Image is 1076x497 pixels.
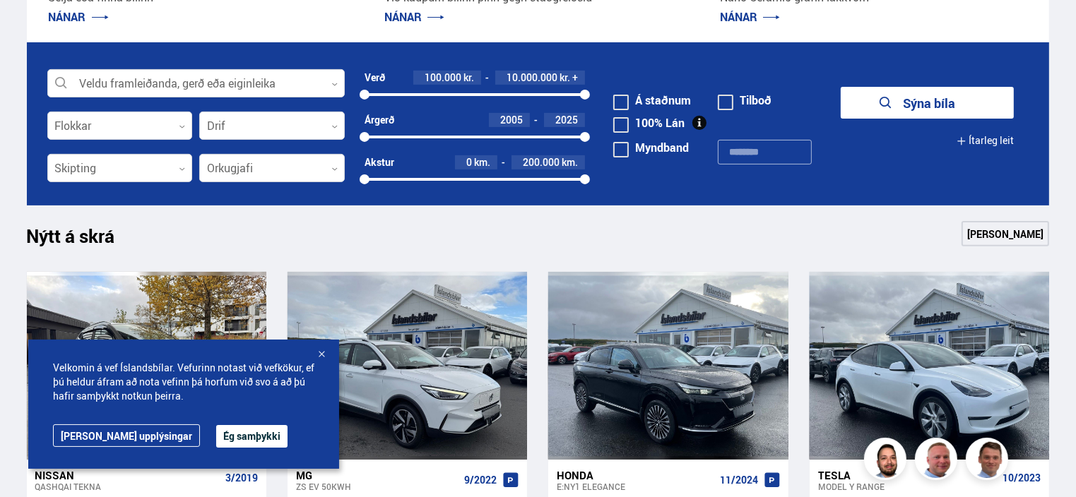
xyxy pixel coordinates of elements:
[613,142,689,153] label: Myndband
[474,157,490,168] span: km.
[866,440,909,482] img: nhp88E3Fdnt1Opn2.png
[957,125,1014,157] button: Ítarleg leit
[296,481,459,491] div: ZS EV 50KWH
[11,6,54,48] button: Opna LiveChat spjallviðmót
[216,425,288,448] button: Ég samþykki
[49,9,109,25] a: NÁNAR
[27,225,140,255] h1: Nýtt á skrá
[613,95,691,106] label: Á staðnum
[720,9,780,25] a: NÁNAR
[35,469,220,481] div: Nissan
[53,361,314,403] span: Velkomin á vef Íslandsbílar. Vefurinn notast við vefkökur, ef þú heldur áfram að nota vefinn þá h...
[968,440,1010,482] img: FbJEzSuNWCJXmdc-.webp
[365,114,394,126] div: Árgerð
[464,474,497,486] span: 9/2022
[466,155,472,169] span: 0
[53,424,200,447] a: [PERSON_NAME] upplýsingar
[560,72,570,83] span: kr.
[557,469,714,481] div: Honda
[296,469,459,481] div: MG
[425,71,461,84] span: 100.000
[365,72,385,83] div: Verð
[35,481,220,491] div: Qashqai TEKNA
[523,155,560,169] span: 200.000
[555,113,578,126] span: 2025
[962,221,1049,246] a: [PERSON_NAME]
[463,72,474,83] span: kr.
[225,472,258,484] span: 3/2019
[557,481,714,491] div: e:Ny1 ELEGANCE
[365,157,394,168] div: Akstur
[562,157,578,168] span: km.
[507,71,557,84] span: 10.000.000
[1003,472,1041,484] span: 10/2023
[613,117,685,128] label: 100% Lán
[841,87,1014,119] button: Sýna bíla
[818,481,997,491] div: Model Y RANGE
[384,9,444,25] a: NÁNAR
[818,469,997,481] div: Tesla
[500,113,523,126] span: 2005
[718,95,771,106] label: Tilboð
[917,440,959,482] img: siFngHWaQ9KaOqBr.png
[720,474,758,486] span: 11/2024
[572,72,578,83] span: +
